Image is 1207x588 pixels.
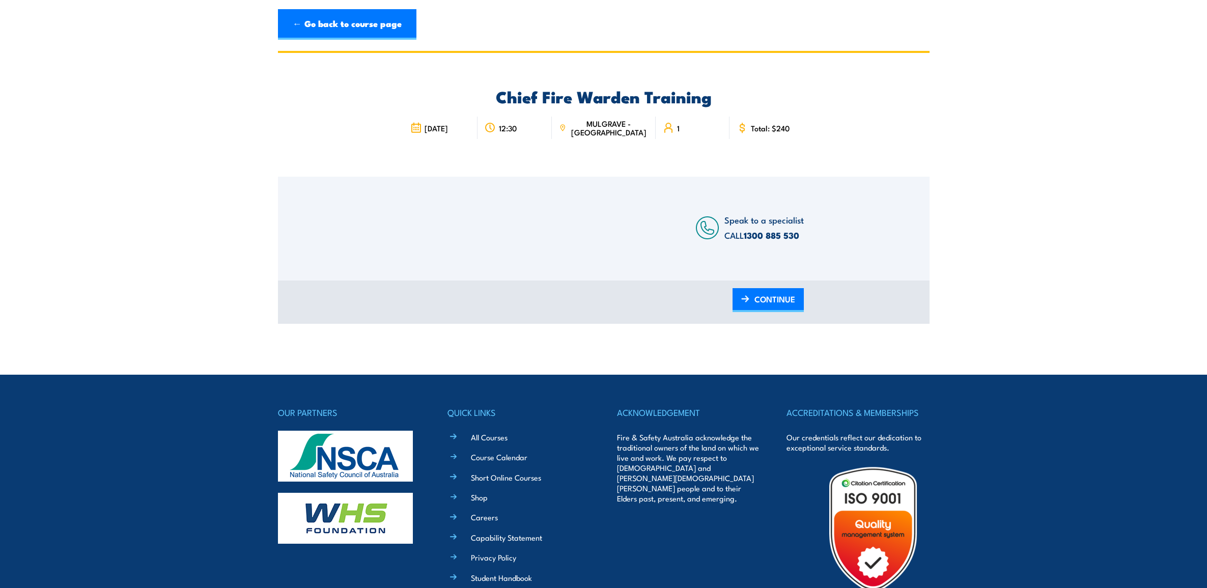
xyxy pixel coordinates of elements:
a: All Courses [471,432,508,442]
a: Careers [471,512,498,522]
a: 1300 885 530 [744,229,799,242]
a: Privacy Policy [471,552,516,563]
h4: ACCREDITATIONS & MEMBERSHIPS [787,405,929,419]
span: CONTINUE [754,286,795,313]
a: Short Online Courses [471,472,541,483]
h4: QUICK LINKS [447,405,590,419]
h2: Chief Fire Warden Training [403,89,804,103]
a: Student Handbook [471,572,532,583]
span: 12:30 [499,124,517,132]
img: whs-logo-footer [278,493,413,544]
p: Fire & Safety Australia acknowledge the traditional owners of the land on which we live and work.... [617,432,760,503]
span: [DATE] [425,124,448,132]
img: nsca-logo-footer [278,431,413,482]
h4: ACKNOWLEDGEMENT [617,405,760,419]
span: 1 [677,124,680,132]
a: Course Calendar [471,452,527,462]
span: MULGRAVE - [GEOGRAPHIC_DATA] [569,119,649,136]
span: Total: $240 [751,124,790,132]
p: Our credentials reflect our dedication to exceptional service standards. [787,432,929,453]
h4: OUR PARTNERS [278,405,420,419]
a: CONTINUE [733,288,804,312]
a: Shop [471,492,488,502]
a: ← Go back to course page [278,9,416,40]
span: Speak to a specialist CALL [724,213,804,241]
a: Capability Statement [471,532,542,543]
